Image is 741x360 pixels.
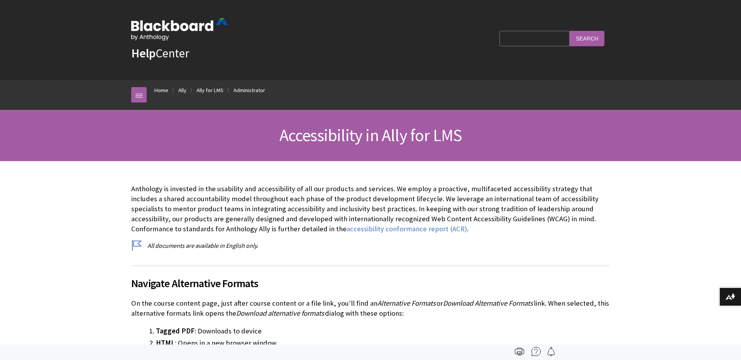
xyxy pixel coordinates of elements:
[236,309,324,318] span: Download alternative formats
[156,338,610,348] li: : Opens in a new browser window
[279,124,462,146] span: Accessibility in Ally for LMS
[178,86,186,95] a: Ally
[131,18,228,40] img: Blackboard by Anthology
[131,45,156,61] strong: Help
[156,326,195,335] span: Tagged PDF
[156,338,175,347] span: HTML
[347,224,467,234] a: accessibility conformance report (ACR)
[196,86,223,95] a: Ally for LMS
[131,45,189,61] a: HelpCenter
[156,326,610,336] li: : Downloads to device
[531,347,541,356] img: More help
[154,86,168,95] a: Home
[131,275,610,291] span: Navigate Alternative Formats
[131,241,610,250] p: All documents are available in English only.
[233,86,265,95] a: Administrator
[377,299,436,308] span: Alternative Formats
[515,347,524,356] img: Print
[131,298,610,318] p: On the course content page, just after course content or a file link, you'll find an or link. Whe...
[131,184,610,234] p: Anthology is invested in the usability and accessibility of all our products and services. We emp...
[570,31,604,46] input: Search
[546,347,556,356] img: Follow this page
[443,299,533,308] span: Download Alternative Formats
